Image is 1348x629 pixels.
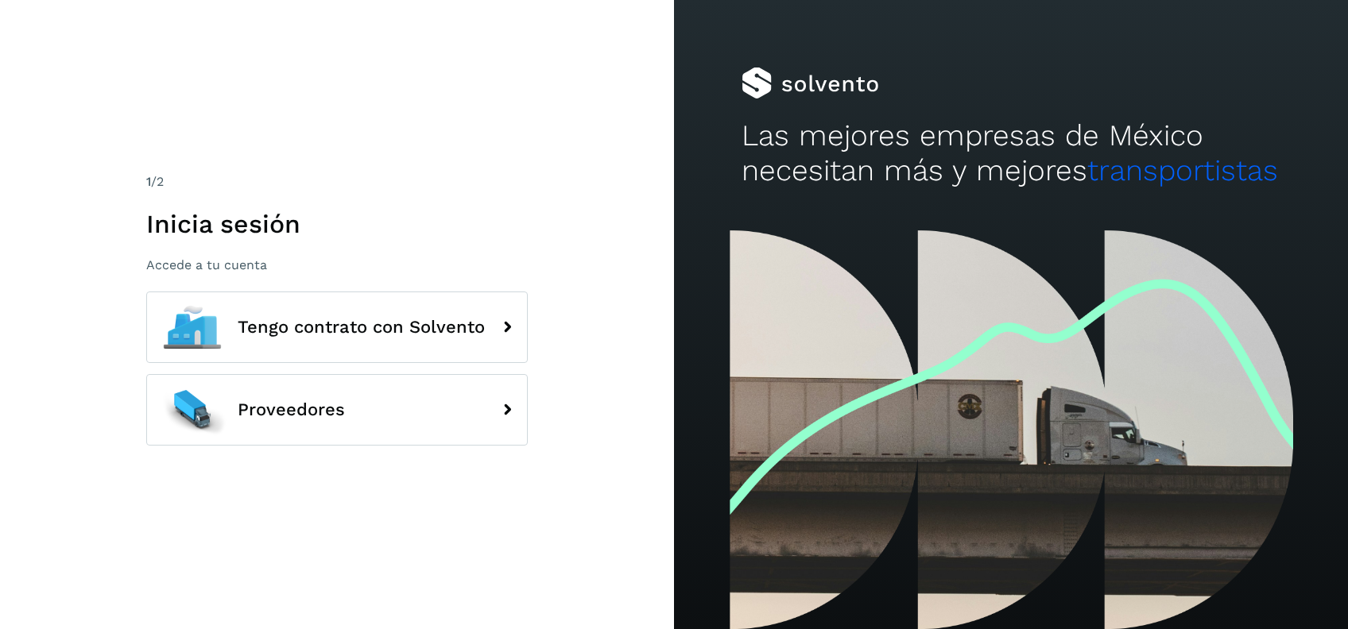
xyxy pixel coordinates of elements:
[146,291,528,363] button: Tengo contrato con Solvento
[238,318,485,337] span: Tengo contrato con Solvento
[146,257,528,272] p: Accede a tu cuenta
[146,209,528,239] h1: Inicia sesión
[146,174,151,189] span: 1
[742,118,1280,189] h2: Las mejores empresas de México necesitan más y mejores
[146,374,528,446] button: Proveedores
[238,400,345,419] span: Proveedores
[146,172,528,191] div: /2
[1087,153,1278,187] span: transportistas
